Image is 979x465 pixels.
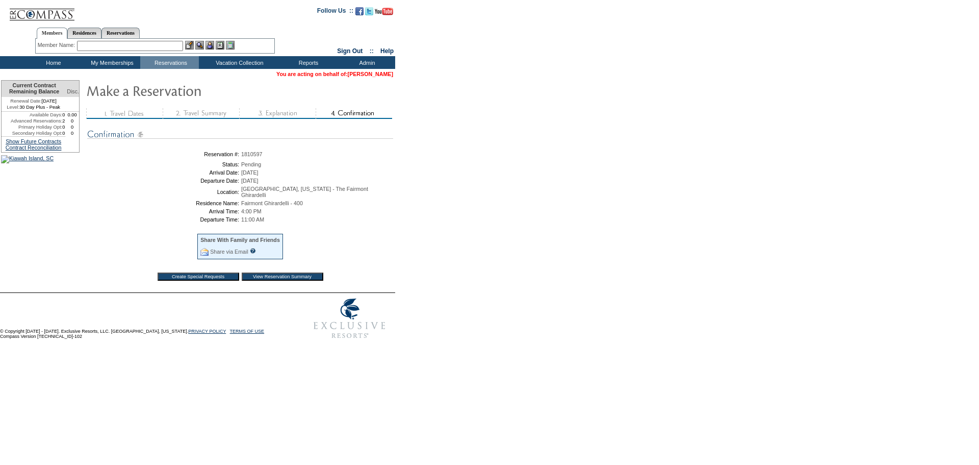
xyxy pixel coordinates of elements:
[230,329,265,334] a: TERMS OF USE
[89,208,239,214] td: Arrival Time:
[23,56,82,69] td: Home
[7,104,19,110] span: Level:
[86,108,163,119] img: step1_state3.gif
[375,10,393,16] a: Subscribe to our YouTube Channel
[2,97,65,104] td: [DATE]
[242,273,323,281] input: View Reservation Summary
[185,41,194,50] img: b_edit.gif
[188,329,226,334] a: PRIVACY POLICY
[375,8,393,15] img: Subscribe to our YouTube Channel
[348,71,393,77] a: [PERSON_NAME]
[2,112,62,118] td: Available Days:
[226,41,235,50] img: b_calculator.gif
[210,249,248,255] a: Share via Email
[355,7,364,15] img: Become our fan on Facebook
[199,56,278,69] td: Vacation Collection
[158,273,239,281] input: Create Special Requests
[195,41,204,50] img: View
[355,10,364,16] a: Become our fan on Facebook
[304,293,395,344] img: Exclusive Resorts
[200,237,280,243] div: Share With Family and Friends
[89,161,239,167] td: Status:
[241,208,262,214] span: 4:00 PM
[65,124,79,130] td: 0
[2,130,62,136] td: Secondary Holiday Opt:
[241,151,263,157] span: 1810597
[6,144,62,151] a: Contract Reconciliation
[67,28,101,38] a: Residences
[38,41,77,50] div: Member Name:
[370,47,374,55] span: ::
[10,98,41,104] span: Renewal Date:
[250,248,256,254] input: What is this?
[337,47,363,55] a: Sign Out
[241,186,368,198] span: [GEOGRAPHIC_DATA], [US_STATE] - The Fairmont Ghirardelli
[239,108,316,119] img: step3_state3.gif
[241,178,259,184] span: [DATE]
[2,81,65,97] td: Current Contract Remaining Balance
[163,108,239,119] img: step2_state3.gif
[380,47,394,55] a: Help
[241,161,261,167] span: Pending
[89,169,239,176] td: Arrival Date:
[89,186,239,198] td: Location:
[317,6,353,18] td: Follow Us ::
[1,155,54,163] img: Kiawah Island, SC
[89,178,239,184] td: Departure Date:
[86,80,290,101] img: Make Reservation
[89,151,239,157] td: Reservation #:
[65,118,79,124] td: 0
[89,216,239,223] td: Departure Time:
[278,56,337,69] td: Reports
[2,124,62,130] td: Primary Holiday Opt:
[62,118,65,124] td: 2
[241,216,264,223] span: 11:00 AM
[216,41,224,50] img: Reservations
[65,130,79,136] td: 0
[365,10,373,16] a: Follow us on Twitter
[365,7,373,15] img: Follow us on Twitter
[62,112,65,118] td: 0
[62,124,65,130] td: 0
[2,104,65,112] td: 30 Day Plus - Peak
[62,130,65,136] td: 0
[67,88,79,94] span: Disc.
[82,56,140,69] td: My Memberships
[205,41,214,50] img: Impersonate
[2,118,62,124] td: Advanced Reservations:
[101,28,140,38] a: Reservations
[37,28,68,39] a: Members
[276,71,393,77] span: You are acting on behalf of:
[241,169,259,176] span: [DATE]
[241,200,303,206] span: Fairmont Ghirardelli - 400
[6,138,61,144] a: Show Future Contracts
[337,56,395,69] td: Admin
[316,108,392,119] img: step4_state2.gif
[65,112,79,118] td: 0.00
[89,200,239,206] td: Residence Name:
[140,56,199,69] td: Reservations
